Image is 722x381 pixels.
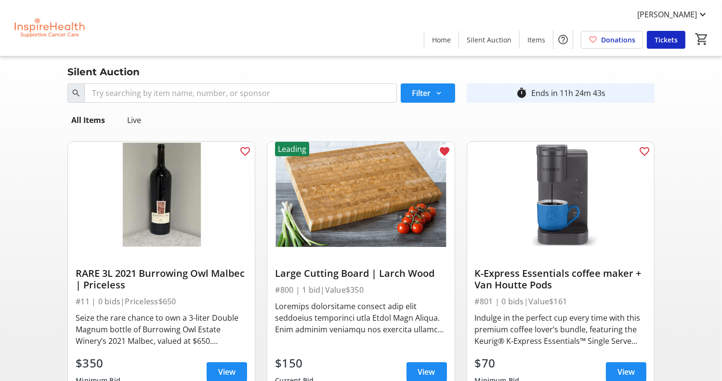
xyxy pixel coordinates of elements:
[581,31,643,49] a: Donations
[412,87,431,99] span: Filter
[68,142,255,247] img: RARE 3L 2021 Burrowing Owl Malbec | Priceless
[76,312,247,347] div: Seize the rare chance to own a 3-liter Double Magnum bottle of Burrowing Owl Estate Winery’s 2021...
[275,268,446,279] div: Large Cutting Board | Larch Wood
[475,312,646,347] div: Indulge in the perfect cup every time with this premium coffee lover’s bundle, featuring the Keur...
[76,268,247,291] div: RARE 3L 2021 Burrowing Owl Malbec | Priceless
[637,9,697,20] span: [PERSON_NAME]
[553,30,573,49] button: Help
[601,35,635,45] span: Donations
[467,35,512,45] span: Silent Auction
[475,268,646,291] div: K-Express Essentials coffee maker + Van Houtte Pods
[76,295,247,308] div: #11 | 0 bids | Priceless $650
[218,366,236,378] span: View
[647,31,685,49] a: Tickets
[6,4,92,52] img: InspireHealth Supportive Cancer Care's Logo
[467,142,654,247] img: K-Express Essentials coffee maker + Van Houtte Pods
[475,354,520,372] div: $70
[516,87,527,99] mat-icon: timer_outline
[693,30,710,48] button: Cart
[617,366,635,378] span: View
[275,283,446,297] div: #800 | 1 bid | Value $350
[439,146,451,157] mat-icon: favorite
[267,142,454,247] img: Large Cutting Board | Larch Wood
[275,142,309,156] div: Leading
[459,31,519,49] a: Silent Auction
[424,31,459,49] a: Home
[531,87,605,99] div: Ends in 11h 24m 43s
[67,110,109,130] div: All Items
[475,295,646,308] div: #801 | 0 bids | Value $161
[62,64,145,80] div: Silent Auction
[432,35,451,45] span: Home
[527,35,545,45] span: Items
[123,110,145,130] div: Live
[275,354,314,372] div: $150
[639,146,650,157] mat-icon: favorite_outline
[655,35,678,45] span: Tickets
[275,300,446,335] div: Loremips dolorsitame consect adip elit seddoeius temporinci utla Etdol Magn Aliqua. Enim adminim ...
[76,354,120,372] div: $350
[520,31,553,49] a: Items
[84,83,396,103] input: Try searching by item name, number, or sponsor
[239,146,251,157] mat-icon: favorite_outline
[630,7,716,22] button: [PERSON_NAME]
[401,83,455,103] button: Filter
[418,366,435,378] span: View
